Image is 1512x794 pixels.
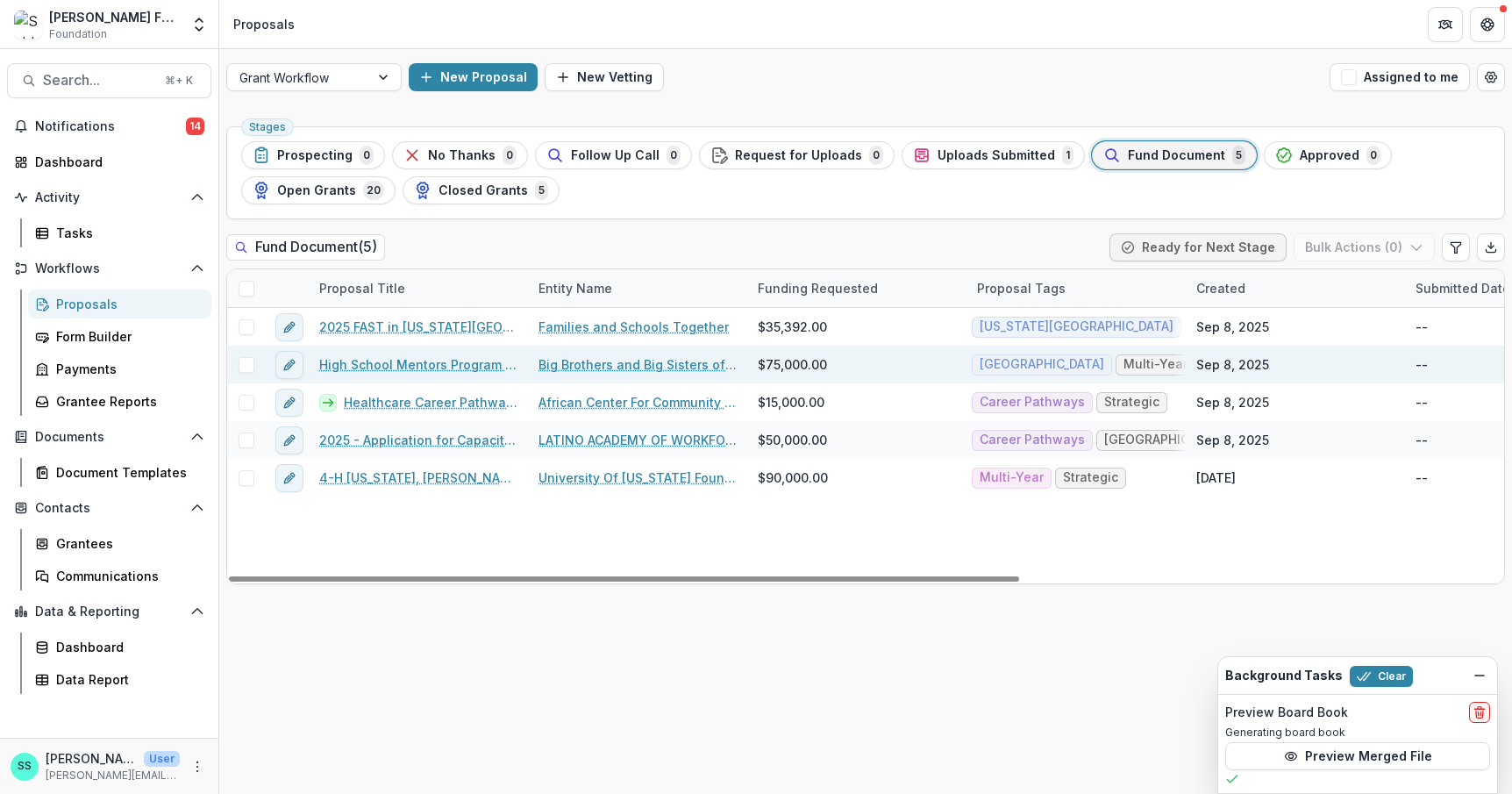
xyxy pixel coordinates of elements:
div: Proposal Tags [966,279,1076,297]
div: [DATE] [1196,469,1236,487]
div: Proposal Title [309,269,528,307]
div: Funding Requested [747,279,888,297]
a: Document Templates [28,458,211,487]
span: Approved [1300,148,1359,163]
span: Request for Uploads [735,148,862,163]
img: Schlecht Family Foundation [14,11,42,39]
div: Stephanie Schlecht [18,761,32,772]
div: [PERSON_NAME] Family Foundation [49,8,180,26]
span: 0 [667,146,681,165]
button: Open Grants20 [241,176,396,204]
button: New Vetting [545,63,664,91]
button: Open entity switcher [187,7,211,42]
div: Sep 8, 2025 [1196,393,1269,411]
button: Get Help [1470,7,1505,42]
a: Dashboard [28,633,211,662]
button: Open Documents [7,423,211,451]
div: Form Builder [56,327,197,346]
button: edit [275,351,303,379]
span: Follow Up Call [571,148,660,163]
button: No Thanks0 [392,141,528,169]
div: Grantees [56,534,197,553]
span: $90,000.00 [758,469,828,487]
div: Proposal Title [309,279,416,297]
h2: Background Tasks [1225,669,1343,683]
div: Payments [56,360,197,378]
a: Data Report [28,665,211,694]
span: 20 [363,181,384,200]
span: $75,000.00 [758,355,827,374]
button: Prospecting0 [241,141,385,169]
span: $15,000.00 [758,393,824,411]
span: 0 [360,146,374,165]
button: Open table manager [1477,63,1505,91]
button: Edit table settings [1442,233,1470,261]
div: -- [1416,431,1428,449]
div: Sep 8, 2025 [1196,318,1269,336]
button: Open Data & Reporting [7,597,211,626]
span: 0 [869,146,883,165]
div: Tasks [56,224,197,242]
button: Open Activity [7,183,211,211]
div: Dashboard [56,638,197,656]
span: Notifications [35,119,186,134]
a: High School Mentors Program Expansion [319,355,517,374]
span: 5 [535,181,548,200]
span: Workflows [35,261,183,276]
span: Uploads Submitted [938,148,1055,163]
div: Proposals [233,15,295,33]
h2: Fund Document ( 5 ) [226,234,385,260]
div: Sep 8, 2025 [1196,431,1269,449]
div: Funding Requested [747,269,966,307]
button: New Proposal [409,63,538,91]
span: $35,392.00 [758,318,827,336]
p: Generating board book [1225,725,1490,740]
p: [PERSON_NAME][EMAIL_ADDRESS][DOMAIN_NAME] [46,768,180,783]
a: Grantee Reports [28,387,211,416]
span: Closed Grants [439,183,528,198]
a: 4-H [US_STATE], [PERSON_NAME], [GEOGRAPHIC_DATA], [GEOGRAPHIC_DATA] [319,469,517,487]
span: Search... [43,72,154,89]
a: Dashboard [7,147,211,176]
button: More [187,756,208,777]
span: 0 [503,146,517,165]
button: Dismiss [1469,665,1490,686]
a: University Of [US_STATE] Foundation [538,469,737,487]
button: Fund Document5 [1092,141,1257,169]
button: delete [1469,702,1490,723]
div: Proposals [56,295,197,313]
a: Families and Schools Together [538,318,729,336]
div: -- [1416,355,1428,374]
p: User [144,751,180,767]
p: [PERSON_NAME] [46,749,137,768]
div: Dashboard [35,153,197,171]
button: Open Workflows [7,254,211,283]
span: No Thanks [428,148,496,163]
span: 5 [1232,146,1245,165]
span: Activity [35,190,183,205]
a: Proposals [28,290,211,318]
span: $50,000.00 [758,431,827,449]
button: Search... [7,63,211,98]
nav: breadcrumb [226,11,302,37]
a: Form Builder [28,322,211,351]
button: Partners [1428,7,1463,42]
div: Entity Name [528,269,747,307]
div: ⌘ + K [161,71,196,90]
div: Communications [56,567,197,585]
div: -- [1416,318,1428,336]
span: Open Grants [277,183,356,198]
button: edit [275,389,303,417]
button: Export table data [1477,233,1505,261]
button: Uploads Submitted1 [902,141,1085,169]
h2: Preview Board Book [1225,705,1348,720]
button: Bulk Actions (0) [1294,233,1435,261]
button: Clear [1350,666,1413,687]
div: Proposal Tags [966,269,1186,307]
span: Stages [249,121,286,133]
button: edit [275,426,303,454]
button: Open Contacts [7,494,211,522]
div: Grantee Reports [56,392,197,411]
a: Grantees [28,529,211,558]
button: Notifications14 [7,112,211,140]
